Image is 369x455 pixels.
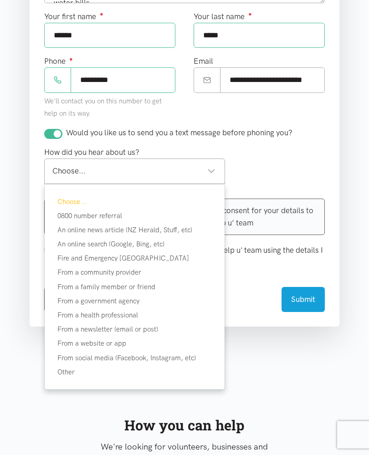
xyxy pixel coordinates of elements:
[44,56,73,68] label: Phone
[282,287,325,312] button: Submit
[100,11,103,18] sup: ●
[45,253,225,264] div: Fire and Emergency [GEOGRAPHIC_DATA]
[66,128,292,138] span: Would you like us to send you a text message before phoning you?
[69,56,73,63] sup: ●
[220,68,325,93] input: Email
[248,11,252,18] sup: ●
[45,338,225,349] div: From a website or app
[45,296,225,307] div: From a government agency
[45,353,225,364] div: From social media (Facebook, Instagram, etc)
[45,267,225,278] div: From a community provider
[194,56,213,68] label: Email
[45,282,225,293] div: From a family member or friend
[44,97,162,118] small: We'll contact you on this number to get help on its way.
[89,414,280,437] div: How you can help
[45,211,225,222] div: 0800 number referral
[45,225,225,236] div: An online news article (NZ Herald, Stuff, etc)
[45,310,225,321] div: From a health professional
[45,239,225,250] div: An online search (Google, Bing, etc)
[52,165,215,178] div: Choose...
[71,68,175,93] input: Phone number
[44,11,103,23] label: Your first name
[45,367,225,378] div: Other
[194,11,252,23] label: Your last name
[45,197,225,208] div: Choose...
[45,324,225,335] div: From a newsletter (email or post)
[44,147,139,159] label: How did you hear about us?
